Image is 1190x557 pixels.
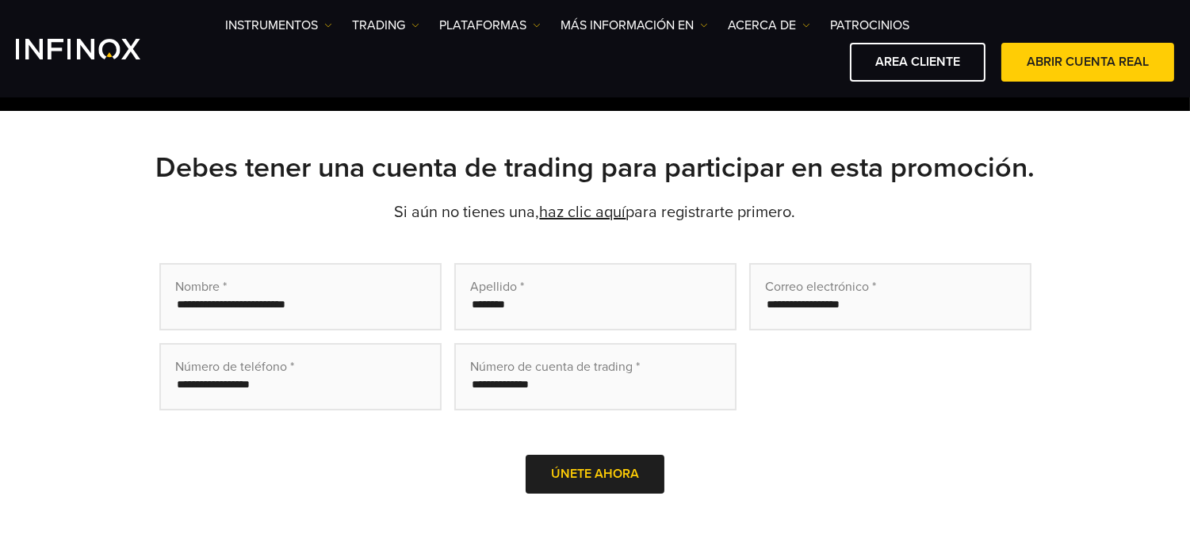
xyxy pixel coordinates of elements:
a: Instrumentos [225,16,332,35]
a: ACERCA DE [728,16,810,35]
a: TRADING [352,16,419,35]
a: INFINOX Logo [16,39,178,59]
a: AREA CLIENTE [850,43,985,82]
a: ABRIR CUENTA REAL [1001,43,1174,82]
p: Si aún no tienes una, para registrarte primero. [40,201,1150,223]
span: Únete ahora [551,466,639,482]
a: PLATAFORMAS [439,16,541,35]
strong: Debes tener una cuenta de trading para participar en esta promoción. [155,151,1035,185]
a: haz clic aquí [540,203,626,222]
a: Más información en [561,16,708,35]
a: Patrocinios [830,16,909,35]
button: Únete ahora [526,455,664,494]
